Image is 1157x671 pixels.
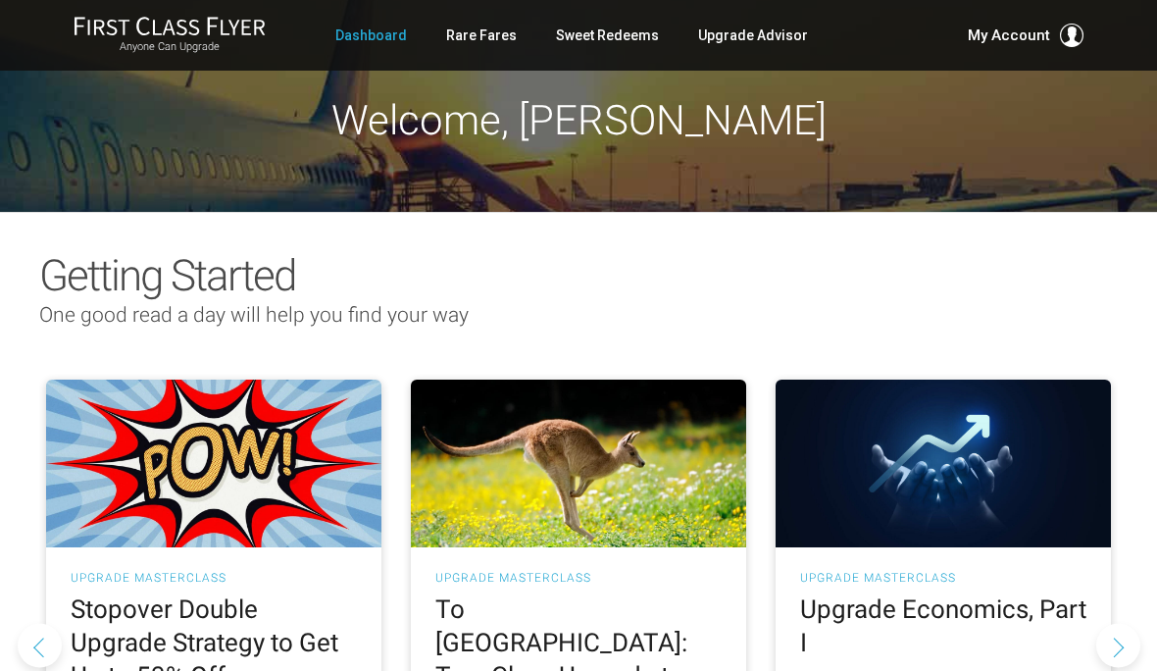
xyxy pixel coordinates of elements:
[968,24,1083,47] button: My Account
[800,572,1086,584] h3: UPGRADE MASTERCLASS
[39,303,469,327] span: One good read a day will help you find your way
[1096,624,1140,668] button: Next slide
[74,16,266,55] a: First Class FlyerAnyone Can Upgrade
[331,96,827,144] span: Welcome, [PERSON_NAME]
[18,624,62,668] button: Previous slide
[698,18,808,53] a: Upgrade Advisor
[968,24,1050,47] span: My Account
[74,16,266,36] img: First Class Flyer
[39,250,295,301] span: Getting Started
[800,594,1086,660] h2: Upgrade Economics, Part I
[335,18,407,53] a: Dashboard
[74,40,266,54] small: Anyone Can Upgrade
[71,572,357,584] h3: UPGRADE MASTERCLASS
[446,18,517,53] a: Rare Fares
[556,18,659,53] a: Sweet Redeems
[435,572,722,584] h3: UPGRADE MASTERCLASS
